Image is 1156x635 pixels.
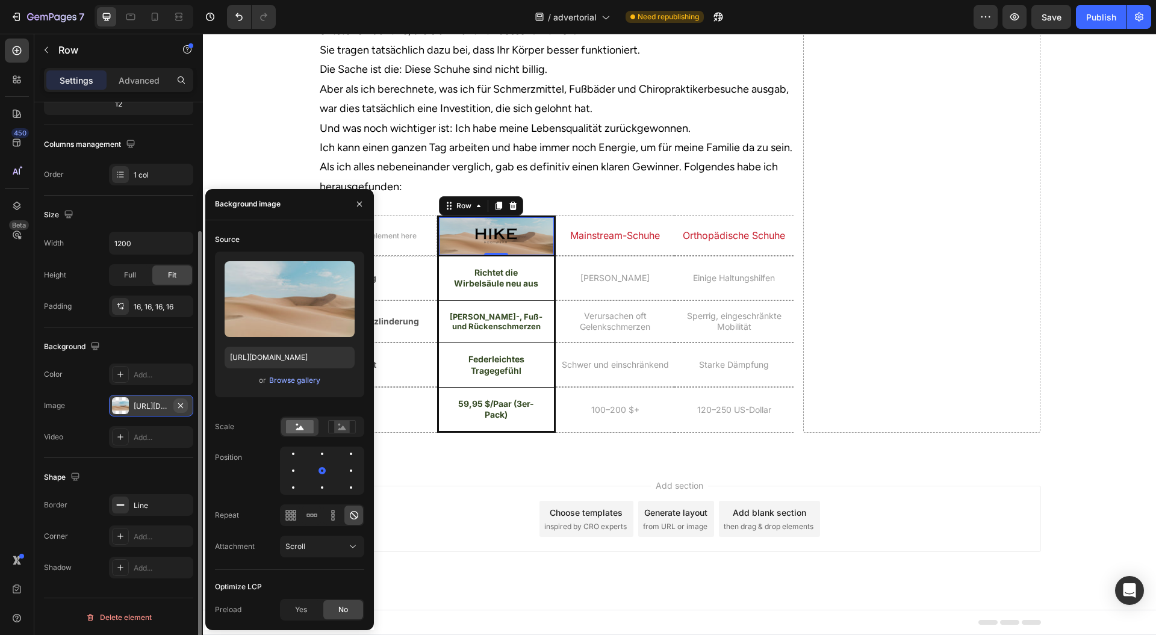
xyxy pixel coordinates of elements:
div: Generate layout [441,472,505,485]
p: 7 [79,10,84,24]
span: or [259,373,266,388]
div: Source [215,234,240,245]
div: Width [44,238,64,249]
p: 🪶Gewicht [129,326,233,336]
button: Delete element [44,608,193,627]
p: Verursachen oft Gelenkschmerzen [354,277,470,299]
div: Repeat [215,510,239,521]
div: Scale [215,421,234,432]
div: 16, 16, 16, 16 [134,302,190,312]
h2: Rich Text Editor. Editing area: main [128,370,234,383]
div: 1 col [134,170,190,181]
p: 💰Preis [129,371,233,382]
p: Settings [60,74,93,87]
span: / [548,11,551,23]
input: https://example.com/image.jpg [225,347,355,368]
div: Preload [215,604,241,615]
div: Attachment [215,541,255,552]
div: Delete element [85,610,152,625]
div: Open Intercom Messenger [1115,576,1144,605]
iframe: Design area [203,34,1156,635]
div: Background [44,339,102,355]
h2: Orthopädische Schuhe [471,194,590,209]
p: 🚫Schmerzlinderung [129,282,233,293]
img: gempages_578977757858366233-2ac40a1f-0e9b-4629-afa8-9049b06d73a6.png [272,193,315,212]
div: Publish [1086,11,1116,23]
h2: Rich Text Editor. Editing area: main [246,232,341,256]
p: Richtet die Wirbelsäule neu aus [247,234,340,255]
div: [URL][DOMAIN_NAME] [134,401,169,412]
div: Add... [134,370,190,380]
p: [PERSON_NAME]-, Fuß- und Rückenschmerzen [247,278,340,299]
p: 🦶 Haltung [129,239,233,250]
span: Fit [168,270,176,280]
div: Drop element here [150,197,214,207]
button: Scroll [280,536,364,557]
button: Save [1031,5,1071,29]
div: Undo/Redo [227,5,276,29]
div: Browse gallery [269,375,320,386]
input: Auto [110,232,193,254]
img: preview-image [225,261,355,337]
button: Browse gallery [269,374,321,386]
div: Choose templates [347,472,420,485]
div: Add... [134,432,190,443]
button: Publish [1076,5,1126,29]
h2: Rich Text Editor. Editing area: main [353,324,471,338]
div: Border [44,500,67,510]
div: Position [215,452,242,463]
div: Shape [44,469,82,486]
h2: Rich Text Editor. Editing area: main [128,281,234,294]
h2: Rich Text Editor. Editing area: main [471,324,590,338]
h2: Rich Text Editor. Editing area: main [353,276,471,300]
div: Corner [44,531,68,542]
span: Yes [295,604,307,615]
div: Order [44,169,64,180]
h2: Rich Text Editor. Editing area: main [128,324,234,338]
div: Columns management [44,137,138,153]
div: Height [44,270,66,280]
span: No [338,604,348,615]
h2: Rich Text Editor. Editing area: main [246,277,341,300]
p: Federleichtes Tragegefühl [247,320,340,342]
div: Add blank section [530,472,603,485]
p: Einige Haltungshilfen [473,239,589,250]
p: Schwer und einschränkend [354,326,470,336]
div: Line [134,500,190,511]
div: 12 [46,96,191,113]
div: Video [44,432,63,442]
div: Padding [44,301,72,312]
div: 450 [11,128,29,138]
h2: Rich Text Editor. Editing area: main [471,238,590,251]
span: Full [124,270,136,280]
p: 100–200 $+ [354,371,470,382]
div: Row [251,167,271,178]
h2: Rich Text Editor. Editing area: main [471,276,590,300]
span: Save [1042,12,1061,22]
p: Starke Dämpfung [473,326,589,336]
span: inspired by CRO experts [341,488,424,498]
div: Background image [215,199,281,209]
h2: Rich Text Editor. Editing area: main [471,370,590,383]
span: Add section [448,445,505,458]
h2: Rich Text Editor. Editing area: main [246,364,341,388]
div: Image [44,400,65,411]
p: Advanced [119,74,160,87]
div: Beta [9,220,29,230]
div: Size [44,207,76,223]
span: then drag & drop elements [521,488,611,498]
p: [PERSON_NAME] [354,239,470,250]
h2: Mainstream-Schuhe [353,194,471,209]
p: Sperrig, eingeschränkte Mobilität [473,277,589,299]
span: from URL or image [440,488,505,498]
h2: Rich Text Editor. Editing area: main [128,238,234,251]
span: Scroll [285,542,305,551]
button: 7 [5,5,90,29]
div: Color [44,369,63,380]
h2: Rich Text Editor. Editing area: main [353,238,471,251]
div: Add... [134,531,190,542]
p: Row [58,43,161,57]
span: advertorial [553,11,597,23]
div: Add... [134,563,190,574]
span: Need republishing [638,11,699,22]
